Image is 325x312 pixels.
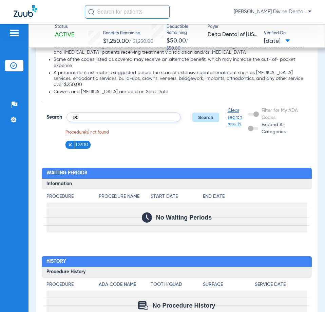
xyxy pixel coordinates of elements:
img: hamburger-icon [9,29,20,37]
button: Search [192,112,219,122]
span: Search [46,114,62,121]
h4: Start Date [151,193,203,200]
h4: Procedure [46,193,98,200]
app-breakdown-title: End Date [203,193,307,203]
input: Search for patients [85,5,170,19]
h4: Procedure [46,281,98,288]
h4: Surface [203,281,255,288]
h4: Service Date [255,281,307,288]
li: Crowns and [MEDICAL_DATA] are paid on Seat Date [54,89,307,95]
span: Verified On [264,31,314,37]
span: [PERSON_NAME] Divine Dental [234,8,311,15]
span: [DATE] [264,37,290,46]
span: D9110 [76,141,88,148]
span: Clear search results [228,107,248,127]
app-breakdown-title: Procedure [46,281,98,291]
span: Deductible Remaining [167,24,202,36]
app-breakdown-title: Surface [203,281,255,291]
span: Status [55,24,74,30]
input: Search by ADA code or keyword… [66,112,180,122]
app-breakdown-title: Service Date [255,281,307,291]
label: Filter for My ADA Codes [260,107,307,121]
app-breakdown-title: ADA Code Name [99,281,151,291]
span: Benefits Remaining [103,31,153,37]
li: A pretreatment estimate is suggested before the start of extensive dental treatment such as [MEDI... [54,70,307,88]
span: No Procedure History [152,302,215,309]
h3: Information [42,179,311,190]
span: No Waiting Periods [156,214,212,221]
h3: Procedure History [42,267,311,278]
app-breakdown-title: Procedure Name [99,193,151,203]
h2: History [42,256,311,267]
h4: Procedure Name [99,193,151,200]
li: Some of the codes listed as covered may receive an alternate benefit, which may increase the out-... [54,57,307,69]
h4: End Date [203,193,307,200]
iframe: Chat Widget [291,279,325,312]
img: Search Icon [88,9,94,15]
span: Payer [208,24,258,30]
img: x.svg [68,142,73,147]
img: Calendar [138,301,148,310]
h2: Waiting Periods [42,168,311,179]
app-breakdown-title: Start Date [151,193,203,203]
app-breakdown-title: Procedure [46,193,98,203]
span: $50.00 [167,38,186,44]
h4: Tooth/Quad [151,281,203,288]
span: / $1,250.00 [129,39,153,44]
img: Zuub Logo [14,5,37,17]
app-breakdown-title: Tooth/Quad [151,281,203,291]
span: Expand All Categories [262,122,286,134]
span: $1,250.00 [103,38,129,44]
h4: ADA Code Name [99,281,151,288]
span: Active [55,31,74,39]
img: Calendar [142,212,152,223]
span: Delta Dental of [US_STATE] [208,31,258,39]
p: Procedure(s) not found [65,130,248,136]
